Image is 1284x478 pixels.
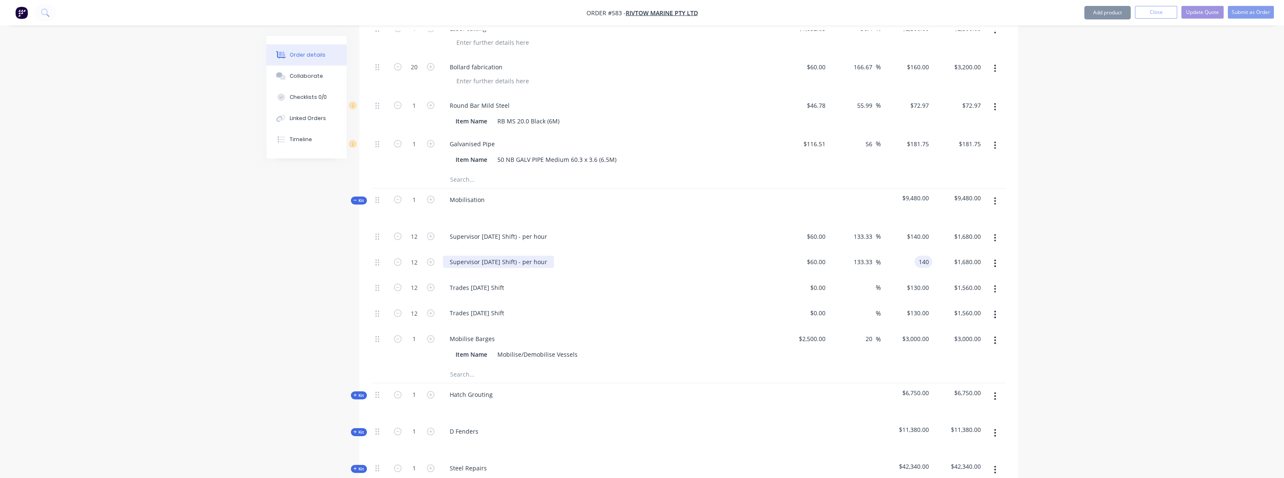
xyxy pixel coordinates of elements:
[586,9,626,17] span: Order #583 -
[884,388,929,397] span: $6,750.00
[443,230,554,243] div: Supervisor [DATE] Shift) - per hour
[353,392,364,399] span: Kit
[876,257,881,267] span: %
[351,197,367,205] div: Kit
[443,61,509,73] div: Bollard fabrication
[626,9,698,17] a: RIVTOW MARINE PTY LTD
[443,281,511,294] div: Trades [DATE] Shift
[884,462,929,471] span: $42,340.00
[494,153,620,166] div: 50 NB GALV PIPE Medium 60.3 x 3.6 (6.5M)
[353,197,364,204] span: Kit
[443,138,502,150] div: Galvanised Pipe
[876,334,881,344] span: %
[353,429,364,435] span: Kit
[936,388,981,397] span: $6,750.00
[15,6,28,19] img: Factory
[876,309,881,318] span: %
[266,108,347,129] button: Linked Orders
[876,101,881,110] span: %
[884,425,929,434] span: $11,380.00
[443,388,499,401] div: Hatch Grouting
[290,136,312,143] div: Timeline
[884,194,929,202] span: $9,480.00
[266,129,347,150] button: Timeline
[290,115,326,122] div: Linked Orders
[452,153,491,166] div: Item Name
[290,93,327,101] div: Checklists 0/0
[443,333,502,345] div: Mobilise Barges
[876,283,881,292] span: %
[936,194,981,202] span: $9,480.00
[443,99,516,112] div: Round Bar Mild Steel
[1084,6,1131,19] button: Add product
[494,115,563,127] div: RB MS 20.0 Black (6M)
[494,348,581,361] div: Mobilise/Demobilise Vessels
[936,462,981,471] span: $42,340.00
[266,66,347,87] button: Collaborate
[450,171,619,188] input: Search...
[443,307,511,319] div: Trades [DATE] Shift
[1228,6,1274,19] button: Submit as Order
[443,462,494,474] div: Steel Repairs
[1135,6,1177,19] button: Close
[443,425,485,437] div: D Fenders
[450,366,619,383] input: Search...
[351,465,367,473] div: Kit
[876,62,881,72] span: %
[290,72,323,80] div: Collaborate
[353,466,364,472] span: Kit
[351,428,367,436] div: Kit
[876,232,881,241] span: %
[266,87,347,108] button: Checklists 0/0
[1181,6,1224,19] button: Update Quote
[351,391,367,399] div: Kit
[443,194,491,206] div: Mobilisation
[452,115,491,127] div: Item Name
[876,139,881,149] span: %
[443,256,554,268] div: Supervisor [DATE] Shift) - per hour
[936,425,981,434] span: $11,380.00
[290,51,326,59] div: Order details
[266,44,347,66] button: Order details
[452,348,491,361] div: Item Name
